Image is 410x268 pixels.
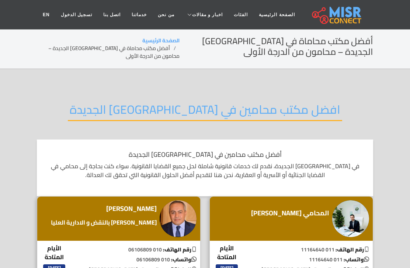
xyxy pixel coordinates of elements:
a: اتصل بنا [98,8,126,22]
b: واتساب: [344,255,369,264]
a: 010 06106809 [128,245,162,254]
h4: المحامي [PERSON_NAME] [251,209,329,217]
a: 011 11164640 [309,255,343,264]
a: خدماتنا [126,8,152,22]
img: أشرف إبراهيم بخيت [160,200,197,237]
span: اخبار و مقالات [192,11,223,18]
a: الفئات [228,8,253,22]
b: واتساب: [171,255,197,264]
b: رقم الهاتف: [163,245,197,254]
a: الصفحة الرئيسية [142,36,180,45]
a: EN [37,8,55,22]
a: الصفحة الرئيسية [253,8,300,22]
a: تسجيل الدخول [55,8,98,22]
h1: أفضل مكتب محامين في [GEOGRAPHIC_DATA] الجديدة [48,151,362,159]
h2: افضل مكتب محامين في [GEOGRAPHIC_DATA] الجديدة [68,102,342,121]
a: من نحن [152,8,180,22]
img: المحامي مصطفى أبو زيد [332,200,369,237]
li: أفضل مكتب محاماة في [GEOGRAPHIC_DATA] الجديدة – محامون من الدرجة الأولى [37,45,180,60]
h2: أفضل مكتب محاماة في [GEOGRAPHIC_DATA] الجديدة – محامون من الدرجة الأولى [180,36,373,57]
a: المحامي [PERSON_NAME] [251,208,331,219]
p: في [GEOGRAPHIC_DATA] الجديدة، نقدم لك خدمات قانونية شاملة لحل جميع القضايا القانونية. سواء كنت بح... [48,162,362,179]
h4: [PERSON_NAME] [106,205,157,213]
b: رقم الهاتف: [336,245,369,254]
a: 011 11164640 [301,245,334,254]
img: main.misr_connect [312,6,361,24]
a: [PERSON_NAME] [106,203,159,214]
a: [PERSON_NAME] بالنقض و الادارية العليا [49,218,159,227]
a: اخبار و مقالات [180,8,229,22]
a: 010 06106809 [136,255,170,264]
